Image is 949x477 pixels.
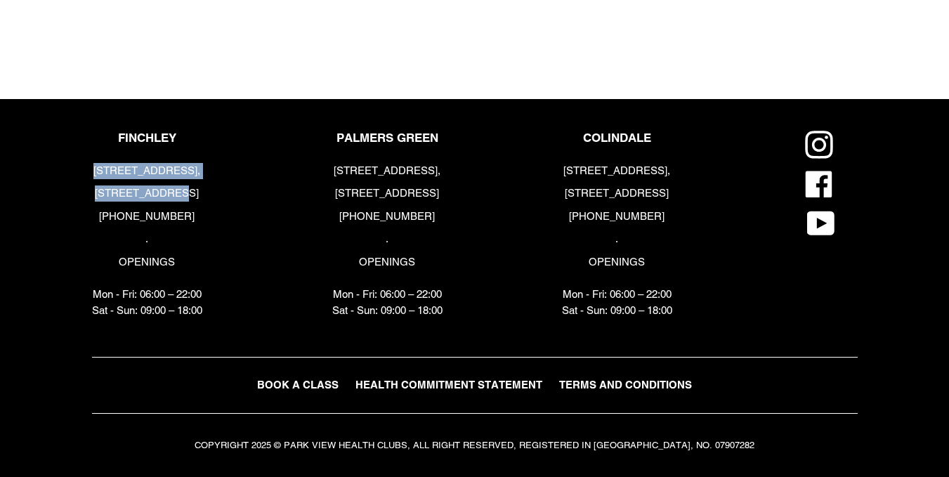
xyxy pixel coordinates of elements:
[355,379,542,391] span: HEALTH COMMITMENT STATEMENT
[562,163,672,179] p: [STREET_ADDRESS],
[332,254,443,270] p: OPENINGS
[92,287,202,318] p: Mon - Fri: 06:00 – 22:00 Sat - Sun: 09:00 – 18:00
[92,185,202,202] p: [STREET_ADDRESS]
[92,254,202,270] p: OPENINGS
[92,163,202,179] p: [STREET_ADDRESS],
[562,131,672,145] p: COLINDALE
[562,254,672,270] p: OPENINGS
[562,231,672,247] p: .
[562,287,672,318] p: Mon - Fri: 06:00 – 22:00 Sat - Sun: 09:00 – 18:00
[562,209,672,225] p: [PHONE_NUMBER]
[250,375,346,396] a: BOOK A CLASS
[562,185,672,202] p: [STREET_ADDRESS]
[332,231,443,247] p: .
[92,209,202,225] p: [PHONE_NUMBER]
[332,287,443,318] p: Mon - Fri: 06:00 – 22:00 Sat - Sun: 09:00 – 18:00
[559,379,692,391] span: TERMS AND CONDITIONS
[332,185,443,202] p: [STREET_ADDRESS]
[257,379,339,391] span: BOOK A CLASS
[348,375,549,396] a: HEALTH COMMITMENT STATEMENT
[92,131,202,145] p: FINCHLEY
[332,209,443,225] p: [PHONE_NUMBER]
[195,440,754,450] small: COPYRIGHT 2025 © PARK VIEW HEALTH CLUBS, ALL RIGHT RESERVED, REGISTERED IN [GEOGRAPHIC_DATA], NO....
[552,375,699,396] a: TERMS AND CONDITIONS
[92,231,202,247] p: .
[332,131,443,145] p: PALMERS GREEN
[332,163,443,179] p: [STREET_ADDRESS],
